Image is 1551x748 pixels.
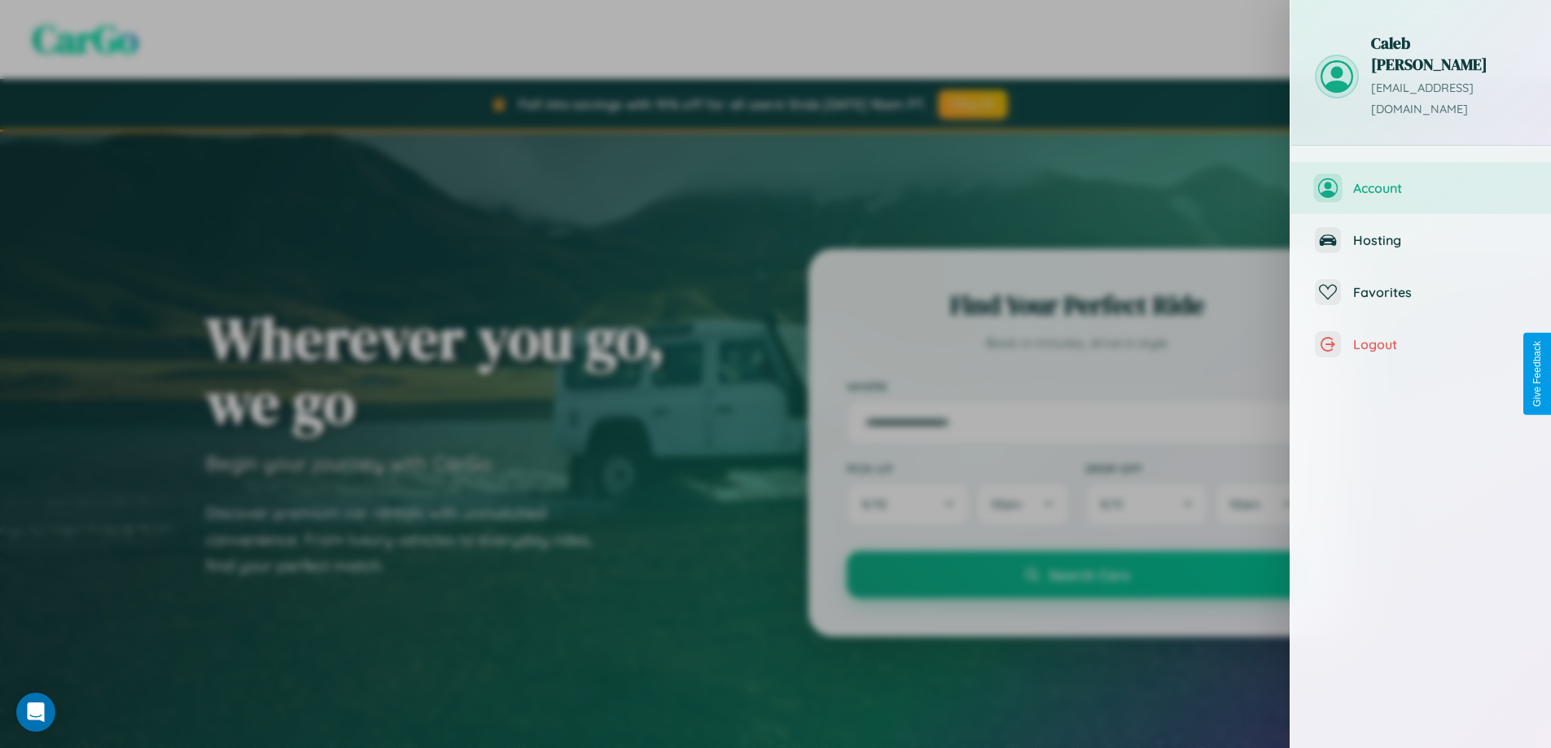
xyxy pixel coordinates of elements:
button: Logout [1290,318,1551,370]
button: Hosting [1290,214,1551,266]
span: Hosting [1353,232,1527,248]
div: Give Feedback [1531,341,1543,407]
button: Account [1290,162,1551,214]
div: Open Intercom Messenger [16,693,55,732]
span: Account [1353,180,1527,196]
span: Logout [1353,336,1527,352]
span: Favorites [1353,284,1527,300]
p: [EMAIL_ADDRESS][DOMAIN_NAME] [1371,78,1527,120]
h3: Caleb [PERSON_NAME] [1371,33,1527,75]
button: Favorites [1290,266,1551,318]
